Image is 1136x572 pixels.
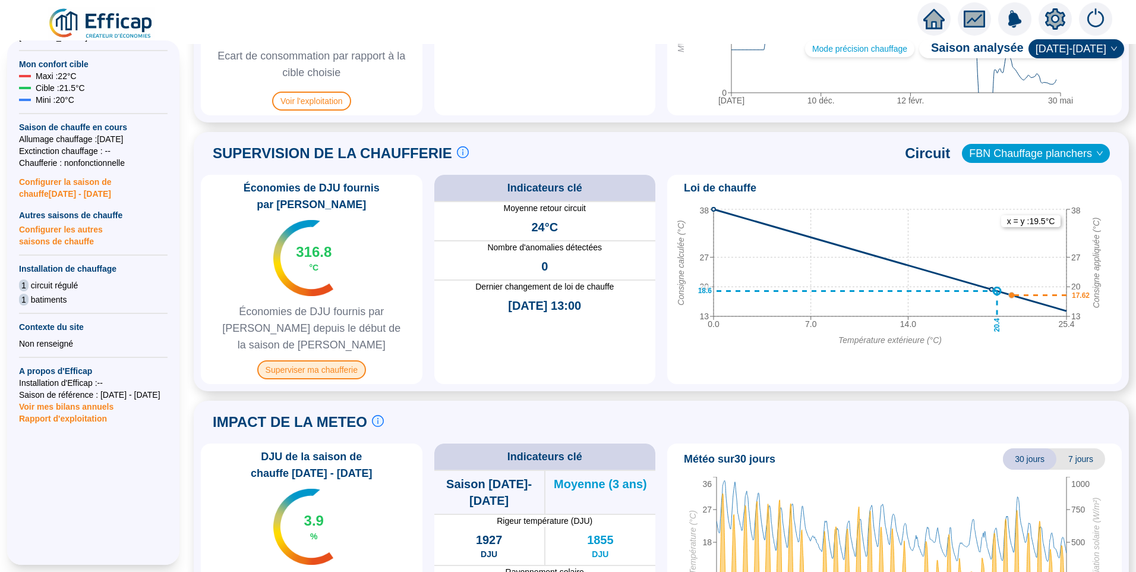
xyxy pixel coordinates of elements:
span: Moyenne retour circuit [434,202,656,214]
tspan: 36 [702,479,712,489]
span: info-circle [372,415,384,427]
span: Rapport d'exploitation [19,413,168,425]
tspan: [DATE] [718,96,744,105]
span: Configurer les autres saisons de chauffe [19,221,168,247]
span: Indicateurs clé [507,448,582,465]
tspan: 12 févr. [897,96,924,105]
span: Exctinction chauffage : -- [19,145,168,157]
span: Dernier changement de loi de chauffe [434,281,656,293]
tspan: 20 [1071,282,1081,292]
span: Économies de DJU fournis par [PERSON_NAME] [206,180,418,213]
img: alerts [998,2,1031,36]
span: Saison de chauffe en cours [19,121,168,133]
span: Moyenne (3 ans) [554,476,647,492]
span: [DATE] 13:00 [508,297,581,314]
span: Saison de référence : [DATE] - [DATE] [19,389,168,401]
span: Météo sur 30 jours [684,451,775,467]
tspan: Consigne appliquée (°C) [1091,218,1101,309]
text: 18.6 [698,287,712,296]
span: Configurer la saison de chauffe [DATE] - [DATE] [19,169,168,200]
img: alerts [1079,2,1112,36]
span: Rigeur température (DJU) [434,515,656,527]
span: FBN Chauffage planchers [969,144,1103,162]
tspan: 25.4 [1058,319,1074,329]
text: 20.4 [993,318,1001,332]
tspan: 13 [1071,312,1081,321]
img: efficap energie logo [48,7,155,40]
span: 1 [19,279,29,291]
span: Saison [DATE]-[DATE] [434,476,544,509]
span: fund [964,8,985,30]
span: 7 jours [1056,448,1105,470]
span: 1855 [587,532,614,548]
span: A propos d'Efficap [19,365,168,377]
span: Installation de chauffage [19,263,168,275]
tspan: 0.0 [708,319,720,329]
span: Circuit [905,144,950,163]
span: Contexte du site [19,321,168,333]
div: Mode précision chauffage [805,40,914,57]
img: indicateur températures [273,220,333,296]
span: Chaufferie : non fonctionnelle [19,157,168,169]
span: Installation d'Efficap : -- [19,377,168,389]
text: x = y : 19.5 °C [1007,216,1055,226]
span: Loi de chauffe [684,180,756,196]
span: SUPERVISION DE LA CHAUFFERIE [213,144,452,163]
span: 1927 [476,532,503,548]
span: info-circle [457,146,469,158]
tspan: 13 [699,312,709,321]
tspan: 500 [1071,538,1085,547]
tspan: 27 [702,505,712,514]
span: circuit régulé [31,279,78,291]
text: 17.62 [1072,291,1090,300]
span: DJU de la saison de chauffe [DATE] - [DATE] [206,448,418,482]
tspan: 30 mai [1048,96,1073,105]
span: 0 [541,258,548,275]
span: Mon confort cible [19,58,168,70]
img: indicateur températures [273,489,333,565]
span: 316.8 [296,243,332,262]
span: DJU [592,548,608,560]
span: Mini : 20 °C [36,94,74,106]
span: Saison analysée [919,39,1024,58]
tspan: Température extérieure (°C) [838,335,942,345]
tspan: 27 [699,253,709,262]
span: setting [1045,8,1066,30]
span: Allumage chauffage : [DATE] [19,133,168,145]
span: Superviser ma chaufferie [257,360,366,379]
span: DJU [481,548,497,560]
tspan: 14.0 [900,319,916,329]
span: Autres saisons de chauffe [19,209,168,221]
tspan: 27 [1071,253,1081,262]
span: down [1096,150,1103,157]
span: 3.9 [304,511,324,530]
span: 1 [19,294,29,306]
tspan: 10 déc. [807,96,835,105]
span: IMPACT DE LA METEO [213,413,367,432]
tspan: 7.0 [805,319,817,329]
span: Voir l'exploitation [272,92,351,111]
span: down [1110,45,1118,52]
span: Nombre d'anomalies détectées [434,241,656,253]
tspan: MWh/DJU [676,14,686,52]
tspan: 38 [1071,206,1081,215]
tspan: 0 [722,88,727,98]
tspan: Consigne calculée (°C) [676,221,686,306]
span: 24°C [531,219,558,235]
span: home [923,8,945,30]
span: Ecart de consommation par rapport à la cible choisie [206,48,418,81]
span: % [310,530,317,542]
span: 2024-2025 [1036,40,1117,58]
span: Indicateurs clé [507,180,582,196]
span: 30 jours [1003,448,1056,470]
tspan: 1000 [1071,479,1090,489]
span: °C [309,262,318,274]
span: Maxi : 22 °C [36,70,77,82]
tspan: 20 [699,282,709,292]
span: Voir mes bilans annuels [19,395,113,411]
tspan: 750 [1071,505,1085,514]
div: Non renseigné [19,338,168,350]
span: Économies de DJU fournis par [PERSON_NAME] depuis le début de la saison de [PERSON_NAME] [206,303,418,353]
tspan: 18 [702,538,712,547]
span: batiments [31,294,67,306]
